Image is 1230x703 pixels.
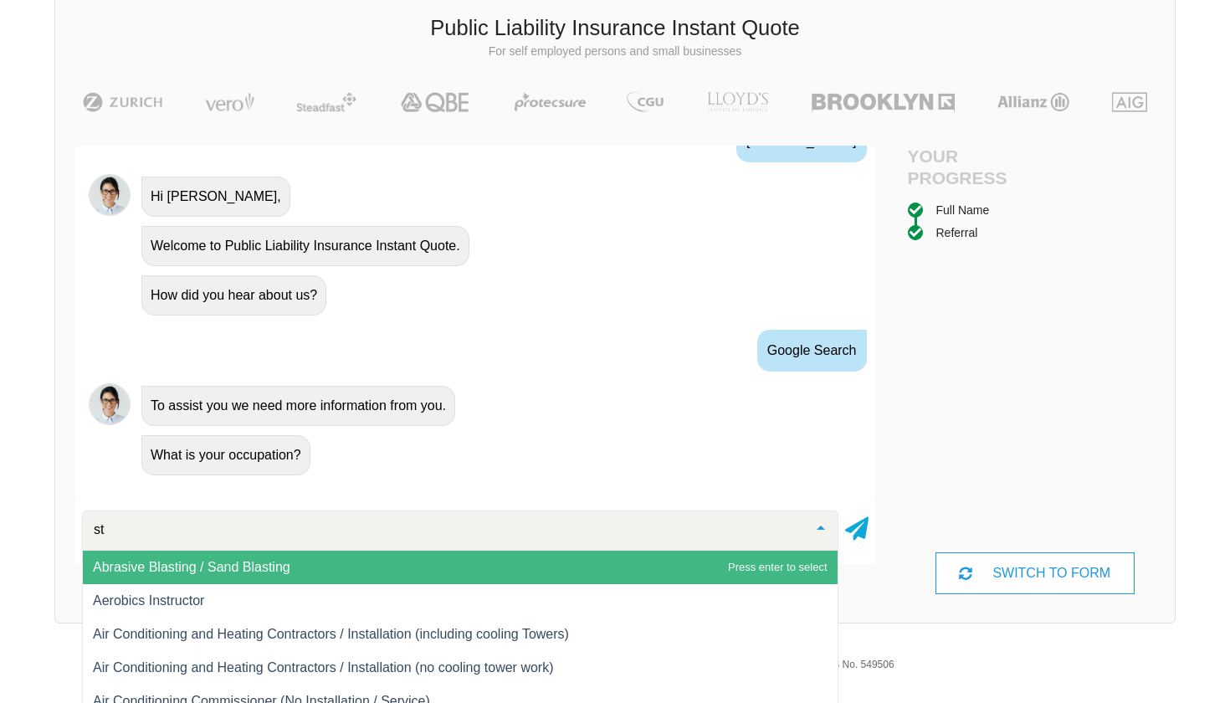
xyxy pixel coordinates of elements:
[908,146,1035,187] h4: Your Progress
[141,275,326,316] div: How did you hear about us?
[698,92,778,112] img: LLOYD's | Public Liability Insurance
[197,92,262,112] img: Vero | Public Liability Insurance
[508,92,592,112] img: Protecsure | Public Liability Insurance
[935,552,1135,594] div: SWITCH TO FORM
[89,383,131,425] img: Chatbot | PLI
[805,92,961,112] img: Brooklyn | Public Liability Insurance
[93,627,569,641] span: Air Conditioning and Heating Contractors / Installation (including cooling Towers)
[936,223,978,242] div: Referral
[391,92,481,112] img: QBE | Public Liability Insurance
[93,593,204,608] span: Aerobics Instructor
[989,92,1078,112] img: Allianz | Public Liability Insurance
[141,435,310,475] div: What is your occupation?
[620,92,670,112] img: CGU | Public Liability Insurance
[757,330,867,372] div: Google Search
[93,660,554,675] span: Air Conditioning and Heating Contractors / Installation (no cooling tower work)
[93,560,290,574] span: Abrasive Blasting / Sand Blasting
[68,44,1162,60] p: For self employed persons and small businesses
[936,201,990,219] div: Full Name
[141,177,290,217] div: Hi [PERSON_NAME],
[75,92,170,112] img: Zurich | Public Liability Insurance
[89,174,131,216] img: Chatbot | PLI
[141,386,455,426] div: To assist you we need more information from you.
[1105,92,1155,112] img: AIG | Public Liability Insurance
[90,521,804,538] input: Search or select your occupation
[290,92,363,112] img: Steadfast | Public Liability Insurance
[141,226,469,266] div: Welcome to Public Liability Insurance Instant Quote.
[68,13,1162,44] h3: Public Liability Insurance Instant Quote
